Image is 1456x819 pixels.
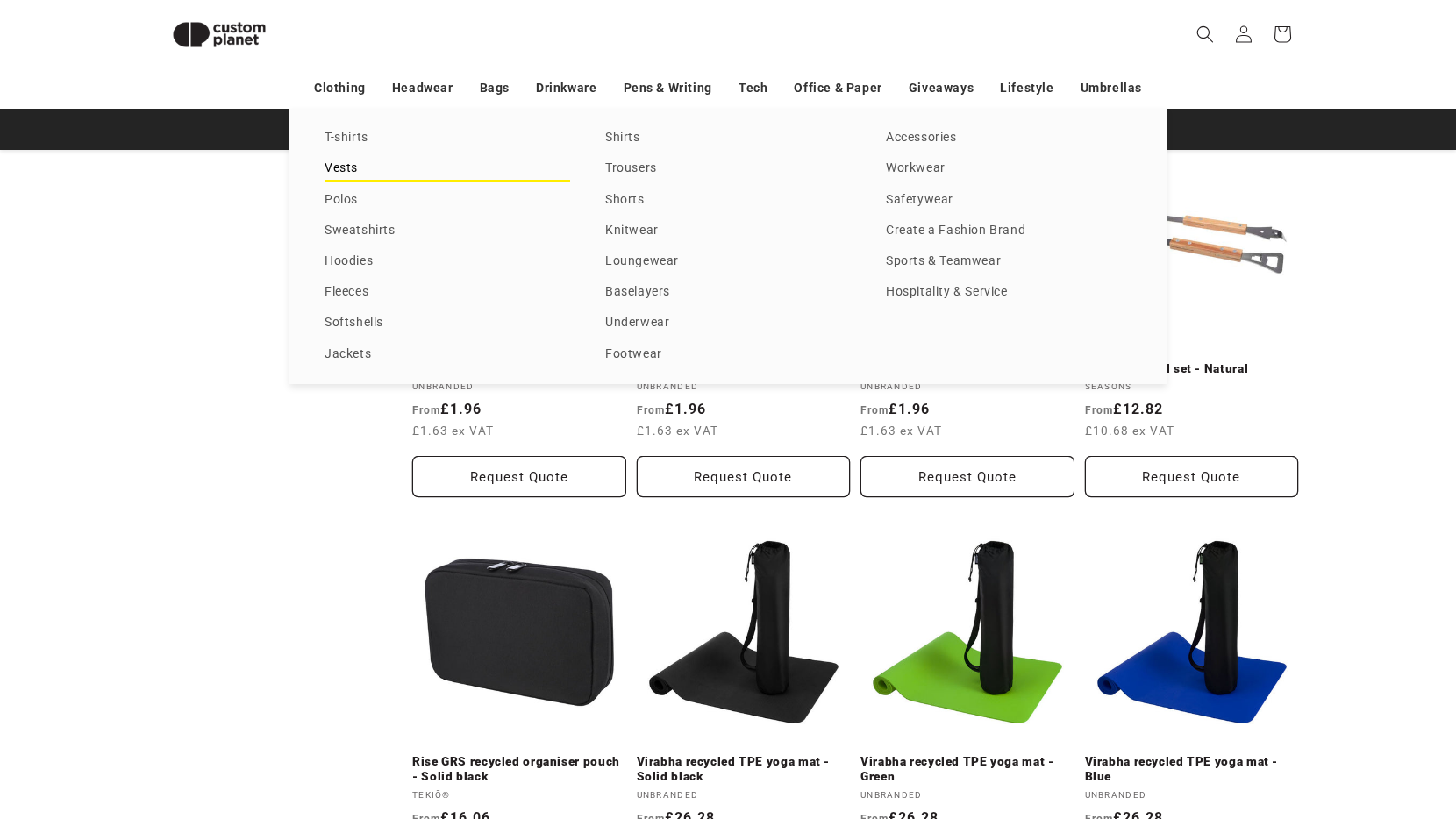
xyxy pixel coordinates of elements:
[637,456,851,497] button: Request Quote
[325,219,570,243] a: Sweatshirts
[325,126,570,150] a: T-shirts
[158,7,281,62] img: Custom Planet
[325,343,570,367] a: Jackets
[909,73,974,103] a: Giveaways
[794,73,881,103] a: Office & Paper
[480,73,510,103] a: Bags
[886,126,1131,150] a: Accessories
[605,157,851,181] a: Trousers
[605,311,851,335] a: Underwear
[314,73,366,103] a: Clothing
[605,219,851,243] a: Knitwear
[886,250,1131,274] a: Sports & Teamwear
[860,456,1074,497] button: Request Quote
[536,73,596,103] a: Drinkware
[325,157,570,181] a: Vests
[325,189,570,212] a: Polos
[886,219,1131,243] a: Create a Fashion Brand
[739,73,767,103] a: Tech
[860,754,1074,785] a: Virabha recycled TPE yoga mat - Green
[624,73,712,103] a: Pens & Writing
[605,189,851,212] a: Shorts
[325,281,570,304] a: Fleeces
[325,311,570,335] a: Softshells
[637,754,851,785] a: Virabha recycled TPE yoga mat - Solid black
[886,281,1131,304] a: Hospitality & Service
[605,250,851,274] a: Loungewear
[1085,754,1299,785] a: Virabha recycled TPE yoga mat - Blue
[1000,73,1053,103] a: Lifestyle
[605,126,851,150] a: Shirts
[605,281,851,304] a: Baselayers
[412,754,626,785] a: Rise GRS recycled organiser pouch - Solid black
[1186,15,1224,53] summary: Search
[605,343,851,367] a: Footwear
[325,250,570,274] a: Hoodies
[886,189,1131,212] a: Safetywear
[412,456,626,497] button: Request Quote
[1085,456,1299,497] button: Request Quote
[886,157,1131,181] a: Workwear
[1081,73,1142,103] a: Umbrellas
[392,73,453,103] a: Headwear
[1155,630,1456,819] iframe: Chat Widget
